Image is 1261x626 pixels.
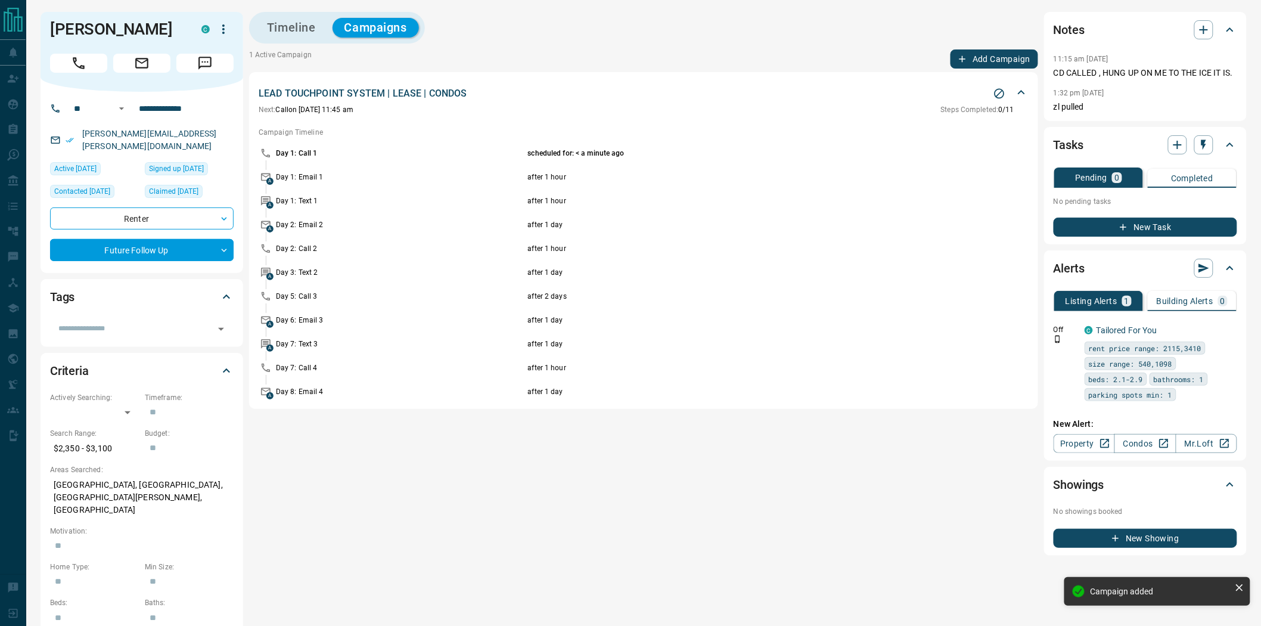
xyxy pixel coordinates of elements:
[1054,55,1108,63] p: 11:15 am [DATE]
[1176,434,1237,453] a: Mr.Loft
[259,104,353,115] p: Call on [DATE] 11:45 am
[266,273,274,280] span: A
[528,243,943,254] p: after 1 hour
[333,18,419,38] button: Campaigns
[149,163,204,175] span: Signed up [DATE]
[50,287,74,306] h2: Tags
[990,85,1008,103] button: Stop Campaign
[1054,89,1104,97] p: 1:32 pm [DATE]
[276,386,525,397] p: Day 8: Email 4
[528,291,943,302] p: after 2 days
[145,428,234,439] p: Budget:
[941,106,999,114] span: Steps Completed:
[259,106,276,114] span: Next:
[1091,587,1230,596] div: Campaign added
[276,219,525,230] p: Day 2: Email 2
[528,196,943,206] p: after 1 hour
[1089,389,1172,401] span: parking spots min: 1
[1054,101,1237,113] p: zl pulled
[276,172,525,182] p: Day 1: Email 1
[1171,174,1213,182] p: Completed
[528,362,943,373] p: after 1 hour
[951,49,1038,69] button: Add Campaign
[528,172,943,182] p: after 1 hour
[50,357,234,385] div: Criteria
[50,283,234,311] div: Tags
[1054,259,1085,278] h2: Alerts
[255,18,328,38] button: Timeline
[1054,20,1085,39] h2: Notes
[1054,470,1237,499] div: Showings
[1054,16,1237,44] div: Notes
[50,562,139,572] p: Home Type:
[941,104,1014,115] p: 0 / 11
[201,25,210,33] div: condos.ca
[266,178,274,185] span: A
[1054,254,1237,283] div: Alerts
[145,562,234,572] p: Min Size:
[1054,67,1237,79] p: CD CALLED , HUNG UP ON ME TO THE ICE IT IS.
[1054,218,1237,237] button: New Task
[50,361,89,380] h2: Criteria
[528,339,943,349] p: after 1 day
[114,101,129,116] button: Open
[50,162,139,179] div: Sun Aug 03 2025
[50,54,107,73] span: Call
[1089,358,1172,370] span: size range: 540,1098
[1154,373,1204,385] span: bathrooms: 1
[1054,529,1237,548] button: New Showing
[1054,324,1077,335] p: Off
[1054,135,1083,154] h2: Tasks
[266,345,274,352] span: A
[54,185,110,197] span: Contacted [DATE]
[266,321,274,328] span: A
[276,291,525,302] p: Day 5: Call 3
[528,148,943,159] p: scheduled for: < a minute ago
[266,202,274,209] span: A
[1114,434,1176,453] a: Condos
[1054,193,1237,210] p: No pending tasks
[50,428,139,439] p: Search Range:
[145,162,234,179] div: Sun Jun 01 2025
[50,20,184,39] h1: [PERSON_NAME]
[50,526,234,537] p: Motivation:
[50,475,234,520] p: [GEOGRAPHIC_DATA], [GEOGRAPHIC_DATA], [GEOGRAPHIC_DATA][PERSON_NAME], [GEOGRAPHIC_DATA]
[528,315,943,326] p: after 1 day
[54,163,97,175] span: Active [DATE]
[50,185,139,202] div: Tue Jun 24 2025
[1054,475,1104,494] h2: Showings
[259,84,1029,117] div: LEAD TOUCHPOINT SYSTEM | LEASE | CONDOSStop CampaignNext:Callon [DATE] 11:45 amSteps Completed:0/11
[1125,297,1129,305] p: 1
[1085,326,1093,334] div: condos.ca
[276,196,525,206] p: Day 1: Text 1
[276,243,525,254] p: Day 2: Call 2
[1097,326,1157,335] a: Tailored For You
[145,185,234,202] div: Mon Jun 23 2025
[249,49,312,69] p: 1 Active Campaign
[276,267,525,278] p: Day 3: Text 2
[528,219,943,230] p: after 1 day
[528,267,943,278] p: after 1 day
[66,136,74,144] svg: Email Verified
[1054,418,1237,430] p: New Alert:
[213,321,229,337] button: Open
[1066,297,1117,305] p: Listing Alerts
[528,386,943,397] p: after 1 day
[82,129,217,151] a: [PERSON_NAME][EMAIL_ADDRESS][PERSON_NAME][DOMAIN_NAME]
[1220,297,1225,305] p: 0
[266,392,274,399] span: A
[1054,335,1062,343] svg: Push Notification Only
[1075,173,1107,182] p: Pending
[1054,131,1237,159] div: Tasks
[1157,297,1213,305] p: Building Alerts
[113,54,170,73] span: Email
[50,597,139,608] p: Beds:
[50,239,234,261] div: Future Follow Up
[276,148,525,159] p: Day 1: Call 1
[1089,342,1201,354] span: rent price range: 2115,3410
[176,54,234,73] span: Message
[259,127,1029,138] p: Campaign Timeline
[266,225,274,233] span: A
[50,392,139,403] p: Actively Searching:
[276,315,525,326] p: Day 6: Email 3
